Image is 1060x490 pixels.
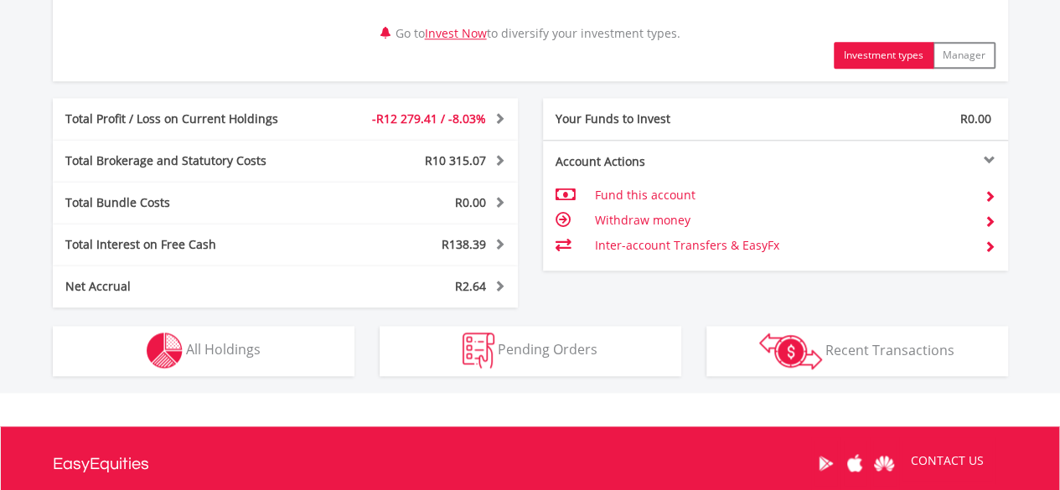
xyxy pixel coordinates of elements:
[53,111,324,127] div: Total Profit / Loss on Current Holdings
[543,111,776,127] div: Your Funds to Invest
[840,437,870,489] a: Apple
[899,437,995,484] a: CONTACT US
[53,152,324,169] div: Total Brokerage and Statutory Costs
[594,208,970,233] td: Withdraw money
[834,42,933,69] button: Investment types
[706,326,1008,376] button: Recent Transactions
[933,42,995,69] button: Manager
[380,326,681,376] button: Pending Orders
[543,153,776,170] div: Account Actions
[53,194,324,211] div: Total Bundle Costs
[186,340,261,358] span: All Holdings
[455,278,486,294] span: R2.64
[53,278,324,295] div: Net Accrual
[147,333,183,369] img: holdings-wht.png
[372,111,486,126] span: -R12 279.41 / -8.03%
[960,111,991,126] span: R0.00
[425,152,486,168] span: R10 315.07
[442,236,486,252] span: R138.39
[870,437,899,489] a: Huawei
[811,437,840,489] a: Google Play
[594,183,970,208] td: Fund this account
[455,194,486,210] span: R0.00
[53,236,324,253] div: Total Interest on Free Cash
[53,326,354,376] button: All Holdings
[425,25,487,41] a: Invest Now
[759,333,822,369] img: transactions-zar-wht.png
[594,233,970,258] td: Inter-account Transfers & EasyFx
[825,340,954,358] span: Recent Transactions
[498,340,597,358] span: Pending Orders
[463,333,494,369] img: pending_instructions-wht.png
